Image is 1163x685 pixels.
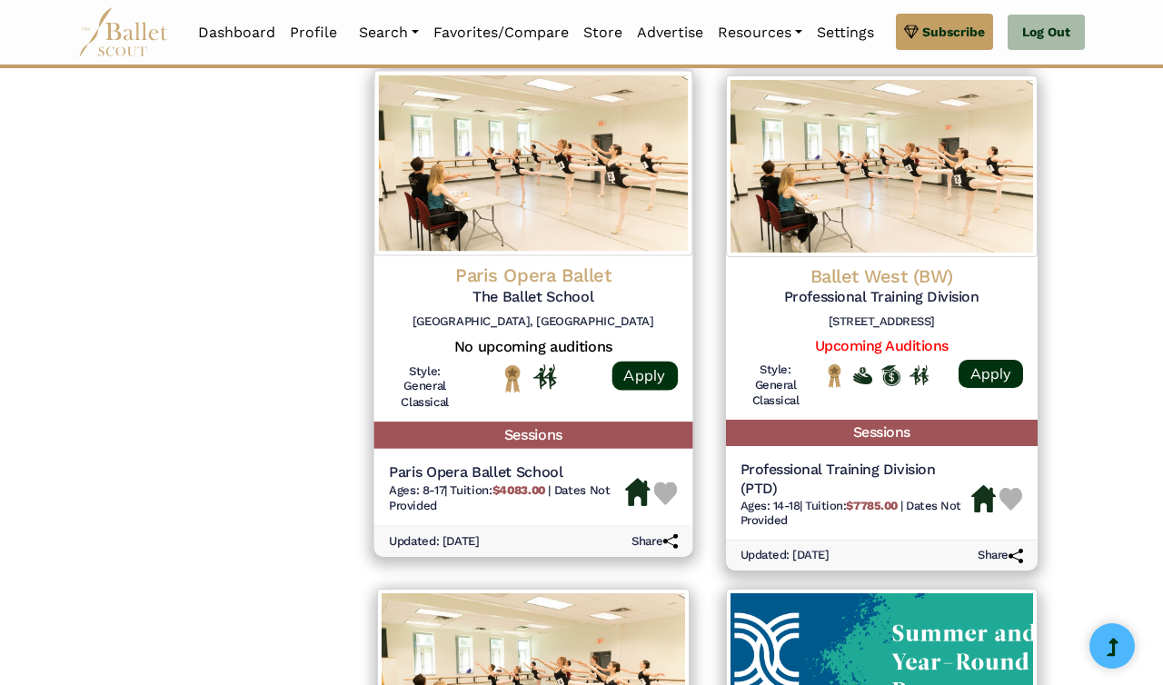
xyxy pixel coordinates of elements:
h5: Sessions [374,422,692,448]
h6: | | [741,499,972,530]
h6: [STREET_ADDRESS] [741,314,1024,330]
a: Settings [810,14,881,52]
a: Dashboard [191,14,283,52]
span: Tuition: [450,482,548,496]
img: Offers Scholarship [881,365,900,386]
h6: Updated: [DATE] [389,533,480,549]
img: Logo [374,70,692,255]
img: Heart [999,488,1022,511]
h5: Professional Training Division [741,288,1024,307]
h5: Sessions [726,420,1039,446]
b: $7785.00 [846,499,897,512]
a: Apply [959,360,1023,388]
a: Log Out [1008,15,1085,51]
h4: Ballet West (BW) [741,264,1024,288]
a: Resources [711,14,810,52]
img: gem.svg [904,22,919,42]
img: Heart [653,481,677,505]
img: Housing Available [625,479,651,507]
a: Search [352,14,426,52]
span: Ages: 14-18 [741,499,800,512]
h6: [GEOGRAPHIC_DATA], [GEOGRAPHIC_DATA] [389,313,678,329]
h4: Paris Opera Ballet [389,263,678,288]
span: Dates Not Provided [389,482,611,512]
span: Subscribe [922,22,985,42]
h6: Updated: [DATE] [741,548,830,563]
h5: The Ballet School [389,287,678,306]
a: Advertise [630,14,711,52]
img: In Person [910,365,929,385]
img: In Person [533,364,557,389]
span: Tuition: [805,499,900,512]
h6: Share [631,533,678,549]
h6: Style: General Classical [741,362,811,409]
a: Favorites/Compare [426,14,576,52]
a: Upcoming Auditions [815,337,949,354]
a: Store [576,14,630,52]
a: Profile [283,14,344,52]
img: National [825,363,844,387]
a: Subscribe [896,14,993,50]
h6: Share [978,548,1023,563]
h6: Style: General Classical [389,363,461,411]
h5: No upcoming auditions [389,337,678,356]
img: National [501,363,524,392]
span: Ages: 8-17 [389,482,444,496]
a: Apply [611,361,677,390]
img: Logo [726,75,1039,257]
img: Offers Financial Aid [853,367,872,384]
h5: Paris Opera Ballet School [389,463,625,482]
h5: Professional Training Division (PTD) [741,461,972,499]
span: Dates Not Provided [741,499,961,528]
img: Housing Available [971,485,996,512]
h6: | | [389,482,625,513]
b: $4083.00 [492,482,545,496]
